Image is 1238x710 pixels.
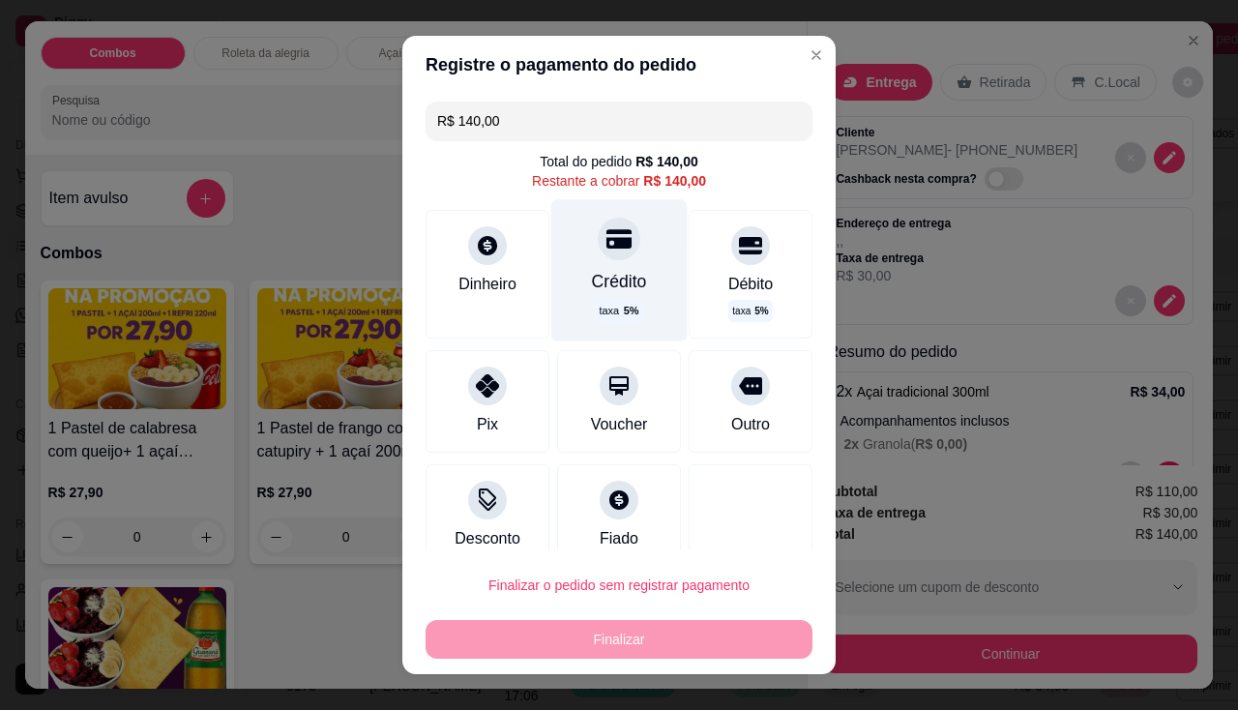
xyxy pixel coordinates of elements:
div: Restante a cobrar [532,171,706,191]
div: Desconto [455,527,520,550]
span: 5 % [624,303,639,319]
button: Finalizar o pedido sem registrar pagamento [426,566,812,605]
div: R$ 140,00 [635,152,698,171]
div: R$ 140,00 [643,171,706,191]
div: Dinheiro [458,273,516,296]
p: taxa [599,303,638,319]
div: Débito [728,273,773,296]
div: Fiado [600,527,638,550]
button: Close [801,40,832,71]
div: Pix [477,413,498,436]
header: Registre o pagamento do pedido [402,36,836,94]
div: Crédito [592,269,647,294]
div: Total do pedido [540,152,698,171]
span: 5 % [754,304,768,318]
div: Outro [731,413,770,436]
input: Ex.: hambúrguer de cordeiro [437,102,801,140]
div: Voucher [591,413,648,436]
p: taxa [732,304,768,318]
